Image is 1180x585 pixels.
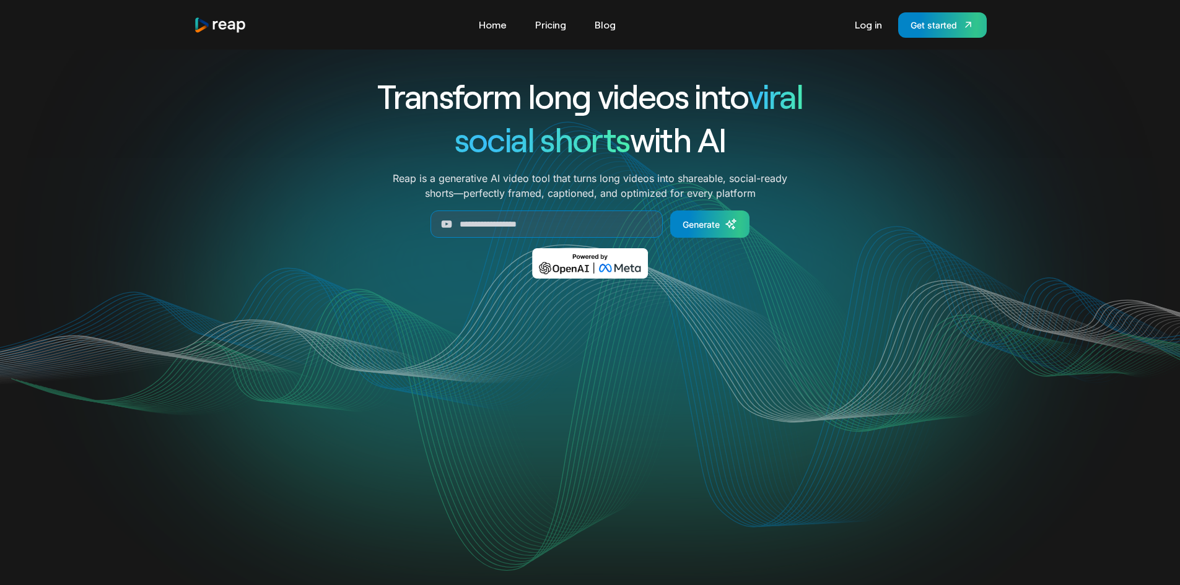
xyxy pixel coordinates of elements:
[455,119,630,159] span: social shorts
[748,76,803,116] span: viral
[898,12,987,38] a: Get started
[683,218,720,231] div: Generate
[333,118,848,161] h1: with AI
[194,17,247,33] img: reap logo
[473,15,513,35] a: Home
[393,171,787,201] p: Reap is a generative AI video tool that turns long videos into shareable, social-ready shorts—per...
[588,15,622,35] a: Blog
[341,297,839,546] video: Your browser does not support the video tag.
[911,19,957,32] div: Get started
[194,17,247,33] a: home
[849,15,888,35] a: Log in
[529,15,572,35] a: Pricing
[333,210,848,238] form: Generate Form
[333,74,848,118] h1: Transform long videos into
[532,248,648,279] img: Powered by OpenAI & Meta
[670,210,750,238] a: Generate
